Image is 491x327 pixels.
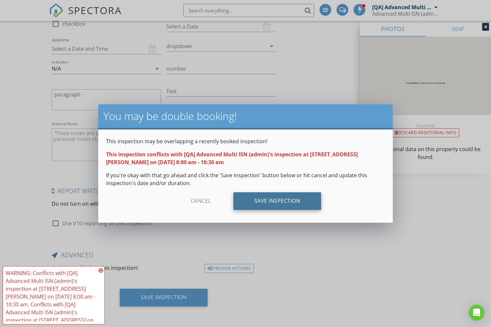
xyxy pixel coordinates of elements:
div: Open Intercom Messenger [469,305,484,320]
strong: This inspection conflicts with [QA] Advanced Multi ISN (admin)'s inspection at [STREET_ADDRESS][P... [106,151,358,166]
p: This inspection may be overlapping a recently booked inspection! [106,137,385,145]
div: Save Inspection [233,192,321,210]
div: Cancel [170,192,232,210]
h2: You may be double booking! [103,110,388,123]
p: If you're okay with that go ahead and click the 'Save Inspection' button below or hit cancel and ... [106,171,385,187]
